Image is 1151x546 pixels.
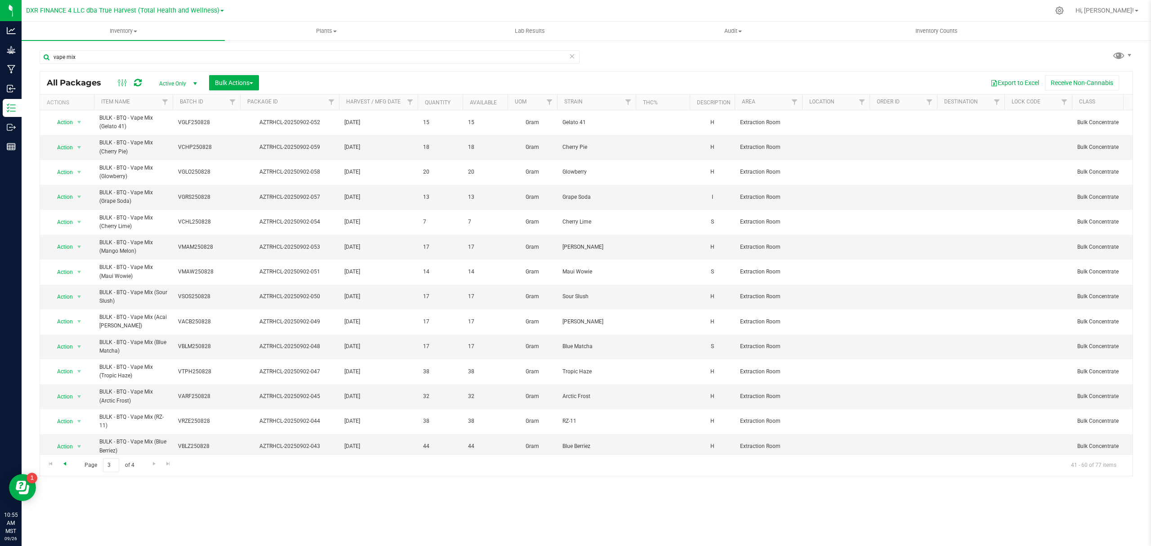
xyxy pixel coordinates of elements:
[513,342,552,351] span: Gram
[468,342,502,351] span: 17
[1077,268,1145,276] span: Bulk Concentrate
[49,315,73,328] span: Action
[1077,243,1145,251] span: Bulk Concentrate
[239,318,340,326] div: AZTRHCL-20250902-049
[1077,218,1145,226] span: Bulk Concentrate
[162,458,175,470] a: Go to the last page
[1077,417,1145,425] span: Bulk Concentrate
[99,363,167,380] span: BULK - BTQ - Vape Mix (Tropic Haze)
[239,168,340,176] div: AZTRHCL-20250902-058
[740,193,797,201] span: Extraction Room
[1012,98,1040,105] a: Lock Code
[1054,6,1065,15] div: Manage settings
[742,98,755,105] a: Area
[1077,392,1145,401] span: Bulk Concentrate
[239,243,340,251] div: AZTRHCL-20250902-053
[695,367,729,377] div: H
[74,141,85,154] span: select
[985,75,1045,90] button: Export to Excel
[74,340,85,353] span: select
[49,116,73,129] span: Action
[740,268,797,276] span: Extraction Room
[423,193,457,201] span: 13
[740,143,797,152] span: Extraction Room
[695,142,729,152] div: H
[49,440,73,453] span: Action
[178,218,235,226] span: VCHL250828
[423,143,457,152] span: 18
[1077,193,1145,201] span: Bulk Concentrate
[74,116,85,129] span: select
[468,442,502,451] span: 44
[468,118,502,127] span: 15
[468,318,502,326] span: 17
[27,473,37,483] iframe: Resource center unread badge
[99,388,167,405] span: BULK - BTQ - Vape Mix (Arctic Frost)
[695,317,729,327] div: H
[562,318,630,326] span: [PERSON_NAME]
[44,458,57,470] a: Go to the first page
[4,511,18,535] p: 10:55 AM MST
[239,342,340,351] div: AZTRHCL-20250902-048
[74,365,85,378] span: select
[423,367,457,376] span: 38
[695,341,729,352] div: S
[239,292,340,301] div: AZTRHCL-20250902-050
[74,266,85,278] span: select
[468,218,502,226] span: 7
[49,166,73,179] span: Action
[49,241,73,253] span: Action
[468,243,502,251] span: 17
[178,442,235,451] span: VBLZ250828
[344,118,412,127] span: [DATE]
[49,340,73,353] span: Action
[178,367,235,376] span: VTPH250828
[1077,367,1145,376] span: Bulk Concentrate
[562,417,630,425] span: RZ-11
[740,118,797,127] span: Extraction Room
[403,94,418,110] a: Filter
[74,241,85,253] span: select
[239,268,340,276] div: AZTRHCL-20250902-051
[423,243,457,251] span: 17
[423,318,457,326] span: 17
[903,27,970,35] span: Inventory Counts
[740,392,797,401] span: Extraction Room
[346,98,401,105] a: Harvest / Mfg Date
[49,415,73,428] span: Action
[47,99,90,106] div: Actions
[695,391,729,402] div: H
[513,442,552,451] span: Gram
[513,118,552,127] span: Gram
[74,415,85,428] span: select
[1077,143,1145,152] span: Bulk Concentrate
[695,291,729,302] div: H
[344,367,412,376] span: [DATE]
[562,367,630,376] span: Tropic Haze
[562,218,630,226] span: Cherry Lime
[99,288,167,305] span: BULK - BTQ - Vape Mix (Sour Slush)
[513,392,552,401] span: Gram
[178,243,235,251] span: VMAM250828
[74,440,85,453] span: select
[1077,168,1145,176] span: Bulk Concentrate
[787,94,802,110] a: Filter
[239,367,340,376] div: AZTRHCL-20250902-047
[178,143,235,152] span: VCHP250828
[740,442,797,451] span: Extraction Room
[1077,442,1145,451] span: Bulk Concentrate
[740,292,797,301] span: Extraction Room
[47,78,110,88] span: All Packages
[695,416,729,426] div: H
[1077,318,1145,326] span: Bulk Concentrate
[7,84,16,93] inline-svg: Inbound
[944,98,978,105] a: Destination
[7,103,16,112] inline-svg: Inventory
[697,99,731,106] a: Description
[809,98,834,105] a: Location
[740,318,797,326] span: Extraction Room
[101,98,130,105] a: Item Name
[569,50,575,62] span: Clear
[740,168,797,176] span: Extraction Room
[695,217,729,227] div: S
